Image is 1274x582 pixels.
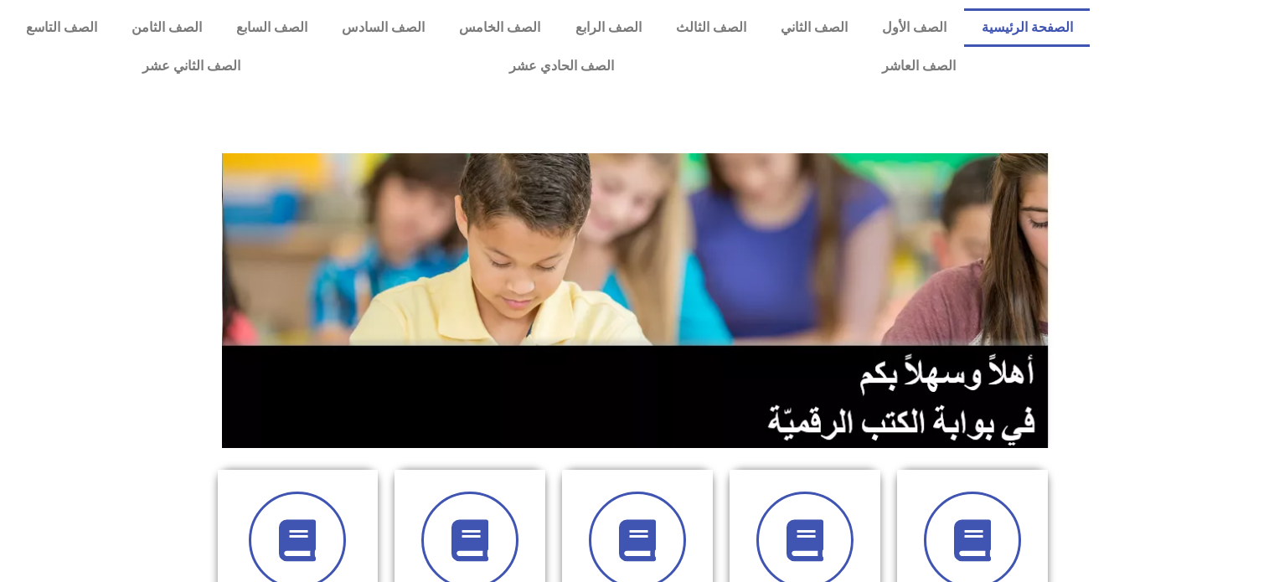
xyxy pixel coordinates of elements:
a: الصفحة الرئيسية [964,8,1090,47]
a: الصف الأول [865,8,964,47]
a: الصف العاشر [748,47,1090,85]
a: الصف التاسع [8,8,114,47]
a: الصف الثاني عشر [8,47,374,85]
a: الصف الرابع [558,8,658,47]
a: الصف الخامس [442,8,558,47]
a: الصف الحادي عشر [374,47,747,85]
a: الصف الثاني [763,8,864,47]
a: الصف الثامن [114,8,219,47]
a: الصف السادس [325,8,442,47]
a: الصف السابع [219,8,324,47]
a: الصف الثالث [658,8,763,47]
